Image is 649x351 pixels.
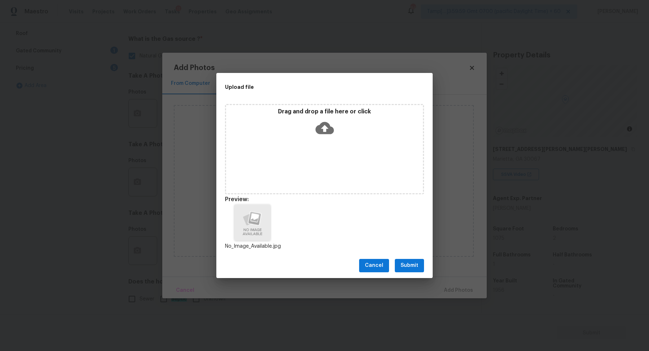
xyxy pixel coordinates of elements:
p: No_Image_Available.jpg [225,243,280,250]
button: Cancel [359,259,389,272]
p: Drag and drop a file here or click [226,108,423,116]
span: Submit [401,261,418,270]
h2: Upload file [225,83,392,91]
button: Submit [395,259,424,272]
span: Cancel [365,261,383,270]
img: Z [234,204,270,240]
